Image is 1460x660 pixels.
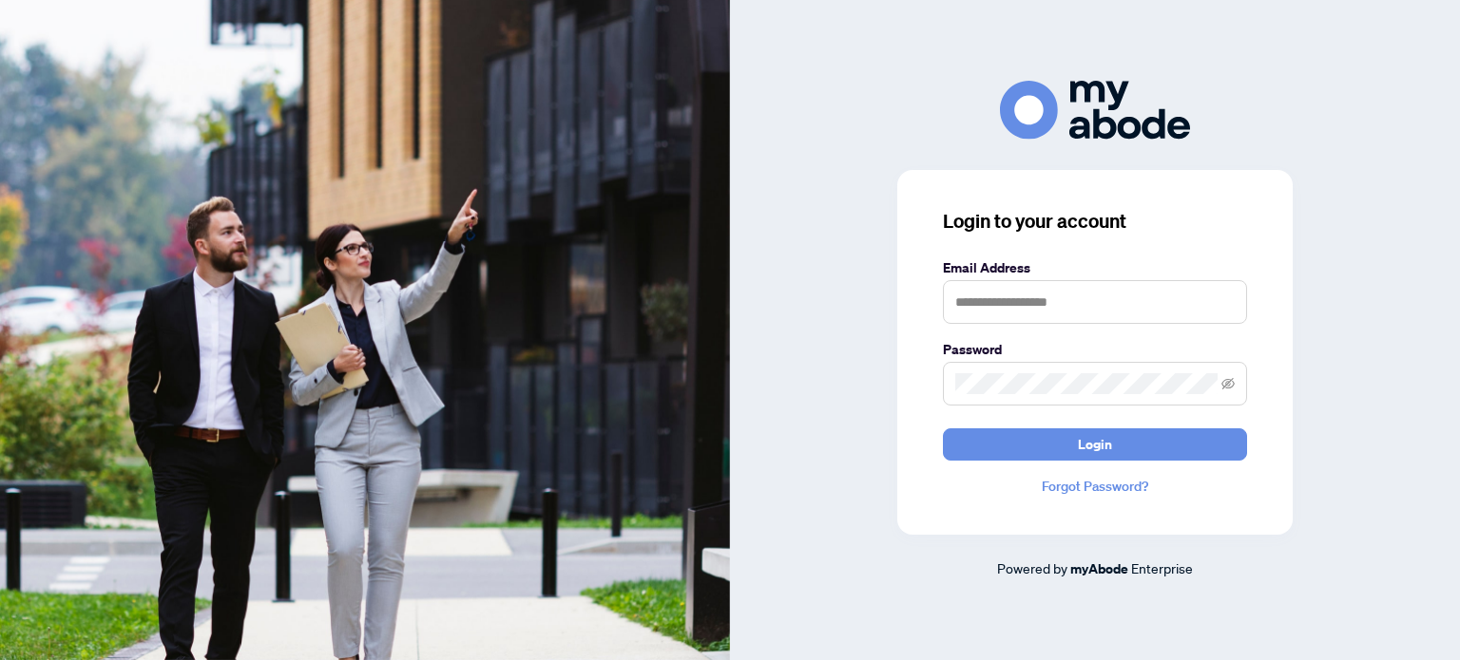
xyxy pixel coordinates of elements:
[1070,558,1128,579] a: myAbode
[1000,81,1190,139] img: ma-logo
[1221,377,1235,390] span: eye-invisible
[1078,429,1112,460] span: Login
[943,476,1247,497] a: Forgot Password?
[1131,559,1193,576] span: Enterprise
[943,208,1247,235] h3: Login to your account
[943,257,1247,278] label: Email Address
[943,339,1247,360] label: Password
[943,428,1247,461] button: Login
[997,559,1067,576] span: Powered by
